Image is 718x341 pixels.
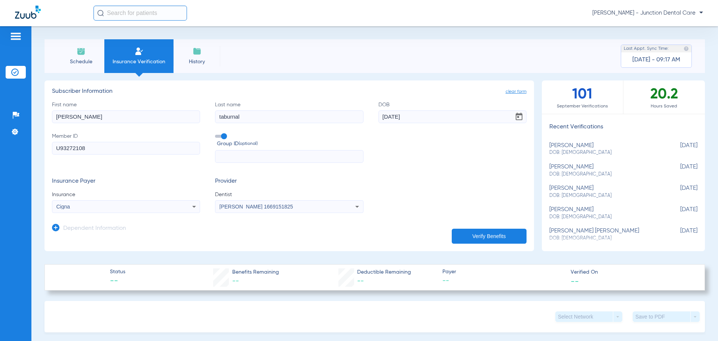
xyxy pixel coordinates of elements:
img: Zuub Logo [15,6,41,19]
span: Group ID [217,140,363,148]
button: Verify Benefits [452,229,527,244]
span: DOB: [DEMOGRAPHIC_DATA] [549,214,660,220]
span: [DATE] [660,185,697,199]
span: Status [110,268,125,276]
span: Deductible Remaining [357,268,411,276]
span: DOB: [DEMOGRAPHIC_DATA] [549,192,660,199]
h3: Insurance Payer [52,178,200,185]
h3: Recent Verifications [542,124,705,131]
span: [DATE] [660,164,697,177]
div: [PERSON_NAME] [549,185,660,199]
span: Insurance [52,191,200,198]
img: Schedule [77,47,86,56]
span: -- [442,276,564,286]
input: Search for patients [93,6,187,21]
span: Insurance Verification [110,58,168,66]
span: [PERSON_NAME] 1669151825 [220,204,293,210]
input: First name [52,110,200,123]
button: Open calendar [512,109,527,124]
span: Payer [442,268,564,276]
label: First name [52,101,200,123]
img: History [193,47,202,56]
h3: Provider [215,178,363,185]
span: September Verifications [542,103,623,110]
input: DOBOpen calendar [378,110,527,123]
span: Schedule [63,58,99,66]
span: [DATE] [660,228,697,241]
span: Last Appt. Sync Time: [624,45,669,52]
span: History [179,58,215,66]
span: [DATE] - 09:17 AM [632,56,680,64]
span: [PERSON_NAME] - Junction Dental Care [592,9,703,17]
span: [DATE] [660,206,697,220]
small: (optional) [239,140,258,148]
h3: Dependent Information [63,225,126,232]
input: Member ID [52,142,200,155]
div: 20.2 [623,80,705,114]
span: Dentist [215,191,363,198]
span: -- [571,277,579,285]
label: Member ID [52,133,200,163]
span: DOB: [DEMOGRAPHIC_DATA] [549,171,660,178]
span: clear form [506,88,527,95]
div: [PERSON_NAME] [549,142,660,156]
img: Search Icon [97,10,104,16]
span: DOB: [DEMOGRAPHIC_DATA] [549,235,660,242]
img: hamburger-icon [10,32,22,41]
span: Verified On [571,268,693,276]
span: Cigna [56,204,70,210]
h3: Subscriber Information [52,88,527,95]
label: DOB [378,101,527,123]
span: Hours Saved [623,103,705,110]
span: -- [357,278,364,284]
span: -- [110,276,125,287]
span: -- [232,278,239,284]
label: Last name [215,101,363,123]
div: 101 [542,80,623,114]
img: last sync help info [684,46,689,51]
span: DOB: [DEMOGRAPHIC_DATA] [549,149,660,156]
div: [PERSON_NAME] [549,164,660,177]
img: Manual Insurance Verification [135,47,144,56]
div: [PERSON_NAME] [549,206,660,220]
span: Benefits Remaining [232,268,279,276]
div: [PERSON_NAME] [PERSON_NAME] [549,228,660,241]
input: Last name [215,110,363,123]
span: [DATE] [660,142,697,156]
